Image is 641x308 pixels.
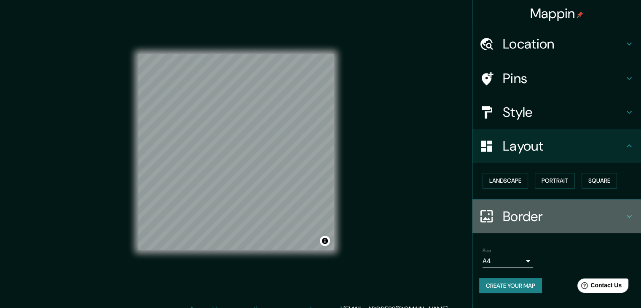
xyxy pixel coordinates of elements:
[503,138,624,154] h4: Layout
[320,236,330,246] button: Toggle attribution
[582,173,617,189] button: Square
[483,254,533,268] div: A4
[479,278,542,294] button: Create your map
[503,70,624,87] h4: Pins
[472,129,641,163] div: Layout
[472,200,641,233] div: Border
[566,275,632,299] iframe: Help widget launcher
[483,173,528,189] button: Landscape
[503,104,624,121] h4: Style
[483,247,491,254] label: Size
[503,35,624,52] h4: Location
[472,62,641,95] div: Pins
[577,11,583,18] img: pin-icon.png
[530,5,584,22] h4: Mappin
[138,54,334,250] canvas: Map
[472,95,641,129] div: Style
[472,27,641,61] div: Location
[535,173,575,189] button: Portrait
[503,208,624,225] h4: Border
